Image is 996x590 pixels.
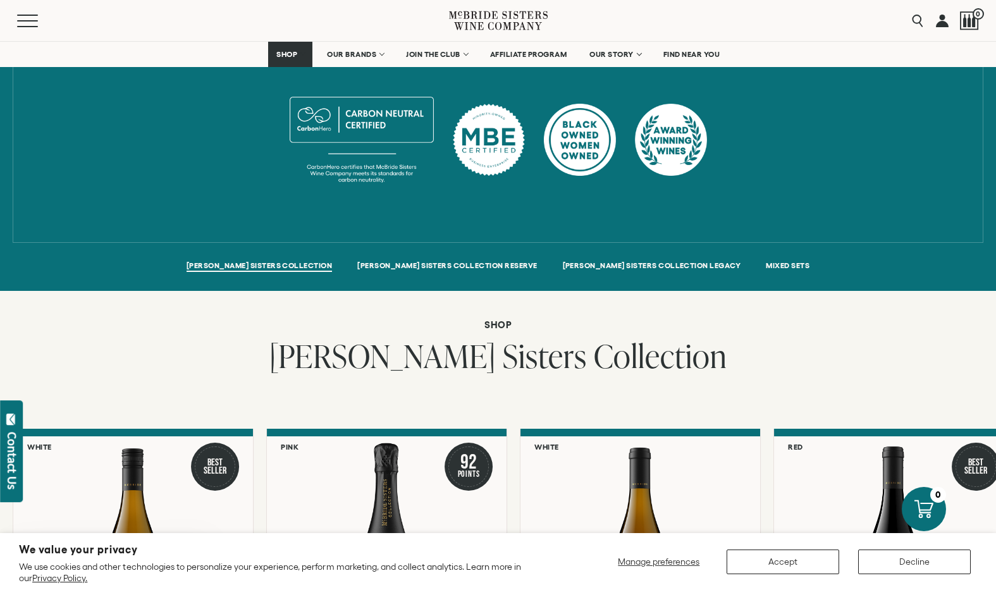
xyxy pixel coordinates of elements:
span: Manage preferences [618,556,699,567]
h6: White [534,443,559,451]
p: We use cookies and other technologies to personalize your experience, perform marketing, and coll... [19,561,562,584]
h6: White [27,443,52,451]
button: Accept [727,550,839,574]
button: Decline [858,550,971,574]
a: OUR STORY [581,42,649,67]
h2: We value your privacy [19,544,562,555]
span: Collection [594,334,727,378]
span: 0 [973,8,984,20]
a: MIXED SETS [766,261,809,272]
a: AFFILIATE PROGRAM [482,42,575,67]
button: Mobile Menu Trigger [17,15,63,27]
h6: Red [788,443,803,451]
a: [PERSON_NAME] SISTERS COLLECTION [187,261,332,272]
button: Manage preferences [610,550,708,574]
a: [PERSON_NAME] SISTERS COLLECTION LEGACY [563,261,741,272]
h6: Pink [281,443,298,451]
span: FIND NEAR YOU [663,50,720,59]
span: [PERSON_NAME] [269,334,496,378]
div: Contact Us [6,432,18,489]
span: JOIN THE CLUB [406,50,460,59]
a: SHOP [268,42,312,67]
span: OUR STORY [589,50,634,59]
a: FIND NEAR YOU [655,42,729,67]
div: 0 [930,487,946,503]
span: Sisters [503,334,587,378]
a: [PERSON_NAME] SISTERS COLLECTION RESERVE [357,261,537,272]
a: Privacy Policy. [32,573,87,583]
a: JOIN THE CLUB [398,42,476,67]
span: SHOP [276,50,298,59]
span: AFFILIATE PROGRAM [490,50,567,59]
span: OUR BRANDS [327,50,376,59]
a: OUR BRANDS [319,42,391,67]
